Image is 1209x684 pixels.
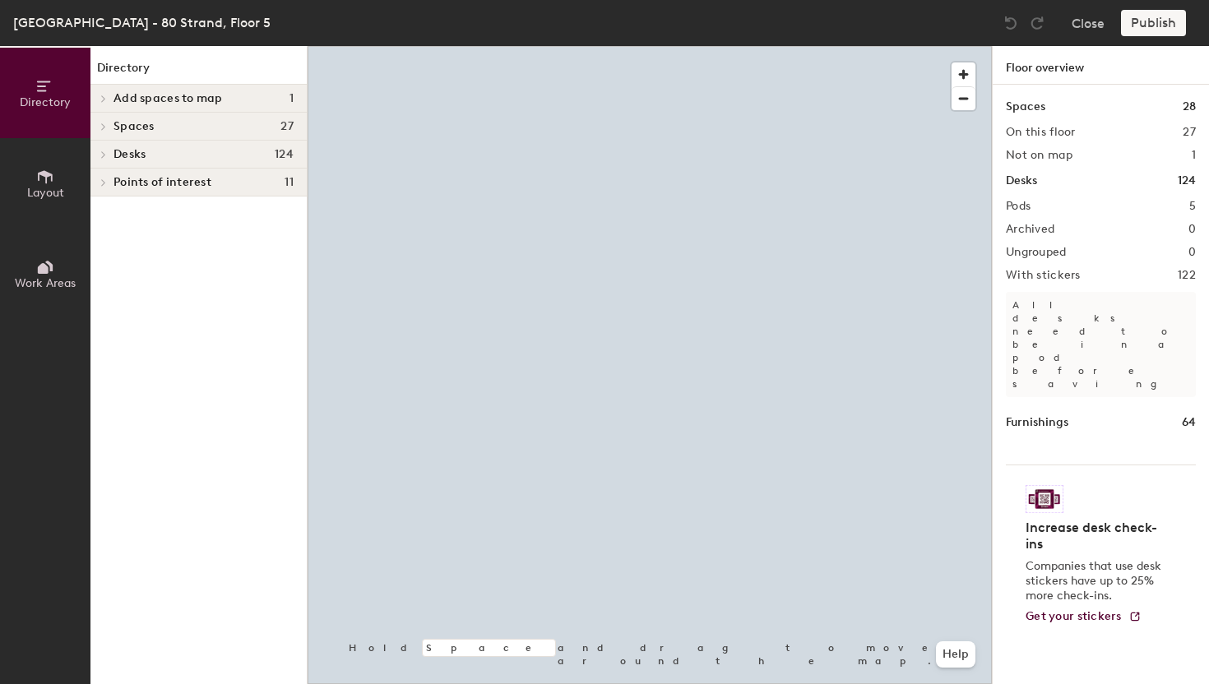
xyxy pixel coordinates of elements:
[1006,223,1054,236] h2: Archived
[1006,200,1031,213] h2: Pods
[1026,610,1142,624] a: Get your stickers
[13,12,271,33] div: [GEOGRAPHIC_DATA] - 80 Strand, Floor 5
[1183,126,1196,139] h2: 27
[1182,414,1196,432] h1: 64
[1178,172,1196,190] h1: 124
[1029,15,1045,31] img: Redo
[1006,98,1045,116] h1: Spaces
[1183,98,1196,116] h1: 28
[1188,246,1196,259] h2: 0
[20,95,71,109] span: Directory
[1026,520,1166,552] h4: Increase desk check-ins
[1006,414,1068,432] h1: Furnishings
[993,46,1209,85] h1: Floor overview
[1006,126,1076,139] h2: On this floor
[1072,10,1105,36] button: Close
[113,92,223,105] span: Add spaces to map
[1003,15,1019,31] img: Undo
[1006,292,1196,397] p: All desks need to be in a pod before saving
[1006,172,1037,190] h1: Desks
[1026,609,1122,623] span: Get your stickers
[1189,200,1196,213] h2: 5
[90,59,307,85] h1: Directory
[936,641,975,668] button: Help
[1026,485,1063,513] img: Sticker logo
[1006,246,1067,259] h2: Ungrouped
[285,176,294,189] span: 11
[113,176,211,189] span: Points of interest
[1192,149,1196,162] h2: 1
[280,120,294,133] span: 27
[275,148,294,161] span: 124
[113,120,155,133] span: Spaces
[290,92,294,105] span: 1
[15,276,76,290] span: Work Areas
[1188,223,1196,236] h2: 0
[27,186,64,200] span: Layout
[113,148,146,161] span: Desks
[1006,149,1072,162] h2: Not on map
[1026,559,1166,603] p: Companies that use desk stickers have up to 25% more check-ins.
[1006,269,1081,282] h2: With stickers
[1178,269,1196,282] h2: 122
